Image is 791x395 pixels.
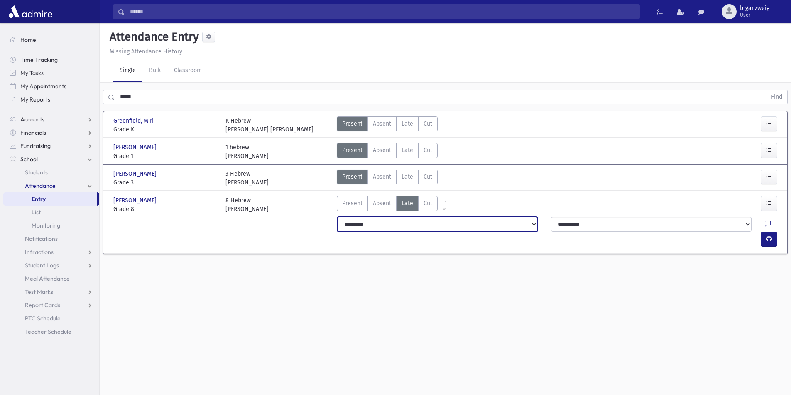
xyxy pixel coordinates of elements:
[3,298,99,312] a: Report Cards
[342,146,362,155] span: Present
[3,206,99,219] a: List
[142,59,167,82] a: Bulk
[342,119,362,128] span: Present
[225,170,269,187] div: 3 Hebrew [PERSON_NAME]
[113,178,217,187] span: Grade 3
[110,48,182,55] u: Missing Attendance History
[337,143,438,160] div: AttTypes
[3,153,99,166] a: School
[113,170,158,178] span: [PERSON_NAME]
[402,119,413,128] span: Late
[25,235,58,242] span: Notifications
[3,66,99,80] a: My Tasks
[3,232,99,245] a: Notifications
[20,69,44,77] span: My Tasks
[3,93,99,106] a: My Reports
[337,116,438,134] div: AttTypes
[20,56,58,63] span: Time Tracking
[113,152,217,160] span: Grade 1
[20,82,66,90] span: My Appointments
[125,4,639,19] input: Search
[106,30,199,44] h5: Attendance Entry
[3,259,99,272] a: Student Logs
[402,199,413,208] span: Late
[167,59,208,82] a: Classroom
[3,285,99,298] a: Test Marks
[373,172,391,181] span: Absent
[3,139,99,153] a: Fundraising
[32,195,46,203] span: Entry
[424,199,432,208] span: Cut
[225,143,269,160] div: 1 hebrew [PERSON_NAME]
[113,116,155,125] span: Greenfield, Miri
[25,169,48,176] span: Students
[424,119,432,128] span: Cut
[25,288,53,296] span: Test Marks
[20,96,50,103] span: My Reports
[3,126,99,139] a: Financials
[3,33,99,46] a: Home
[3,53,99,66] a: Time Tracking
[32,222,60,229] span: Monitoring
[402,146,413,155] span: Late
[373,119,391,128] span: Absent
[3,166,99,179] a: Students
[342,172,362,181] span: Present
[25,182,56,189] span: Attendance
[424,172,432,181] span: Cut
[3,192,97,206] a: Entry
[3,312,99,325] a: PTC Schedule
[25,315,61,322] span: PTC Schedule
[342,199,362,208] span: Present
[3,179,99,192] a: Attendance
[20,116,44,123] span: Accounts
[3,113,99,126] a: Accounts
[20,129,46,136] span: Financials
[337,196,438,213] div: AttTypes
[3,80,99,93] a: My Appointments
[766,90,787,104] button: Find
[424,146,432,155] span: Cut
[373,199,391,208] span: Absent
[113,143,158,152] span: [PERSON_NAME]
[740,5,769,12] span: brganzweig
[225,196,269,213] div: 8 Hebrew [PERSON_NAME]
[3,245,99,259] a: Infractions
[3,325,99,338] a: Teacher Schedule
[25,301,60,309] span: Report Cards
[25,248,54,256] span: Infractions
[20,36,36,44] span: Home
[25,328,71,335] span: Teacher Schedule
[25,262,59,269] span: Student Logs
[225,116,313,134] div: K Hebrew [PERSON_NAME] [PERSON_NAME]
[32,208,41,216] span: List
[373,146,391,155] span: Absent
[25,275,70,282] span: Meal Attendance
[113,125,217,134] span: Grade K
[20,155,38,163] span: School
[3,219,99,232] a: Monitoring
[337,170,438,187] div: AttTypes
[113,196,158,205] span: [PERSON_NAME]
[113,59,142,82] a: Single
[20,142,51,150] span: Fundraising
[106,48,182,55] a: Missing Attendance History
[740,12,769,18] span: User
[3,272,99,285] a: Meal Attendance
[113,205,217,213] span: Grade 8
[7,3,54,20] img: AdmirePro
[402,172,413,181] span: Late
